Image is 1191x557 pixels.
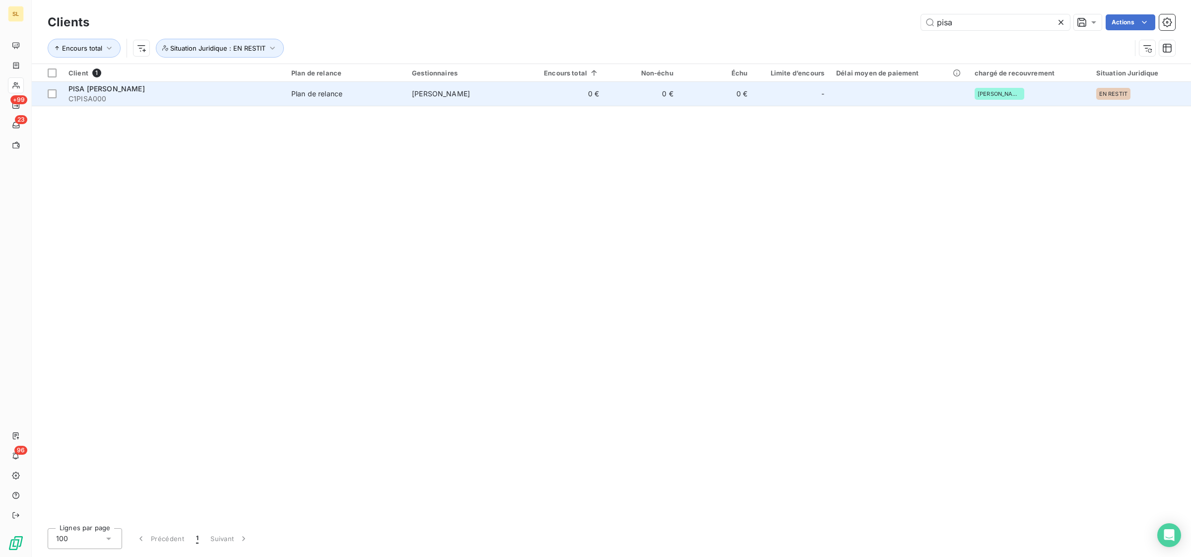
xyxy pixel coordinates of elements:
span: Situation Juridique : EN RESTIT [170,44,265,52]
div: Échu [685,69,748,77]
span: 96 [14,446,27,455]
td: 0 € [605,82,679,106]
input: Rechercher [921,14,1070,30]
div: Open Intercom Messenger [1157,523,1181,547]
div: SL [8,6,24,22]
td: 0 € [679,82,754,106]
img: Logo LeanPay [8,535,24,551]
td: 0 € [527,82,605,106]
button: Précédent [130,528,190,549]
h3: Clients [48,13,89,31]
span: C1PISA000 [68,94,279,104]
div: Plan de relance [291,69,400,77]
div: Non-échu [611,69,673,77]
span: EN RESTIT [1099,91,1127,97]
div: Encours total [532,69,599,77]
div: Plan de relance [291,89,342,99]
span: 1 [92,69,101,77]
div: Gestionnaires [412,69,521,77]
button: Situation Juridique : EN RESTIT [156,39,284,58]
button: Suivant [204,528,255,549]
span: [PERSON_NAME] [978,91,1021,97]
div: Limite d’encours [759,69,824,77]
span: PISA [PERSON_NAME] [68,84,145,93]
span: 1 [196,534,198,544]
div: chargé de recouvrement [975,69,1084,77]
div: Situation Juridique [1096,69,1185,77]
span: 23 [15,115,27,124]
div: Délai moyen de paiement [836,69,963,77]
button: Actions [1106,14,1155,30]
span: [PERSON_NAME] [412,89,470,98]
span: +99 [10,95,27,104]
button: Encours total [48,39,121,58]
span: Client [68,69,88,77]
span: - [821,89,824,99]
button: 1 [190,528,204,549]
span: 100 [56,534,68,544]
span: Encours total [62,44,102,52]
